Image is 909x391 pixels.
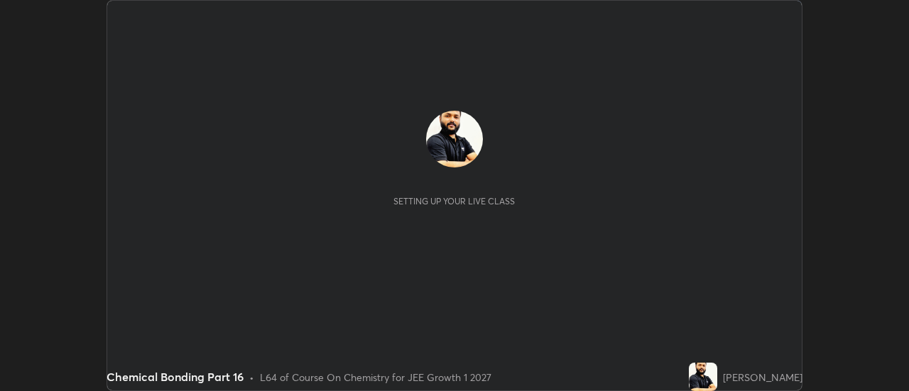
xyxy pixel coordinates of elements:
img: 6919ab72716c417ab2a2c8612824414f.jpg [689,363,717,391]
img: 6919ab72716c417ab2a2c8612824414f.jpg [426,111,483,167]
div: L64 of Course On Chemistry for JEE Growth 1 2027 [260,370,491,385]
div: • [249,370,254,385]
div: [PERSON_NAME] [723,370,802,385]
div: Setting up your live class [393,196,515,206]
div: Chemical Bonding Part 16 [107,368,244,385]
